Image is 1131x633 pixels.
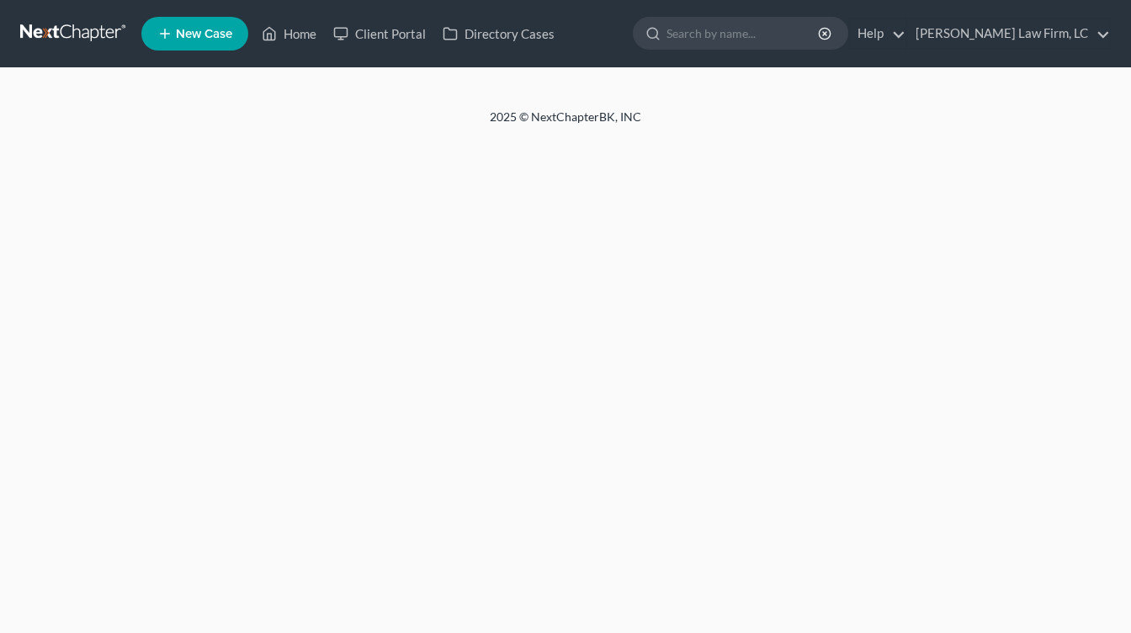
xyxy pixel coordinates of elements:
[434,19,563,49] a: Directory Cases
[253,19,325,49] a: Home
[86,109,1045,139] div: 2025 © NextChapterBK, INC
[176,28,232,40] span: New Case
[907,19,1110,49] a: [PERSON_NAME] Law Firm, LC
[849,19,905,49] a: Help
[325,19,434,49] a: Client Portal
[666,18,820,49] input: Search by name...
